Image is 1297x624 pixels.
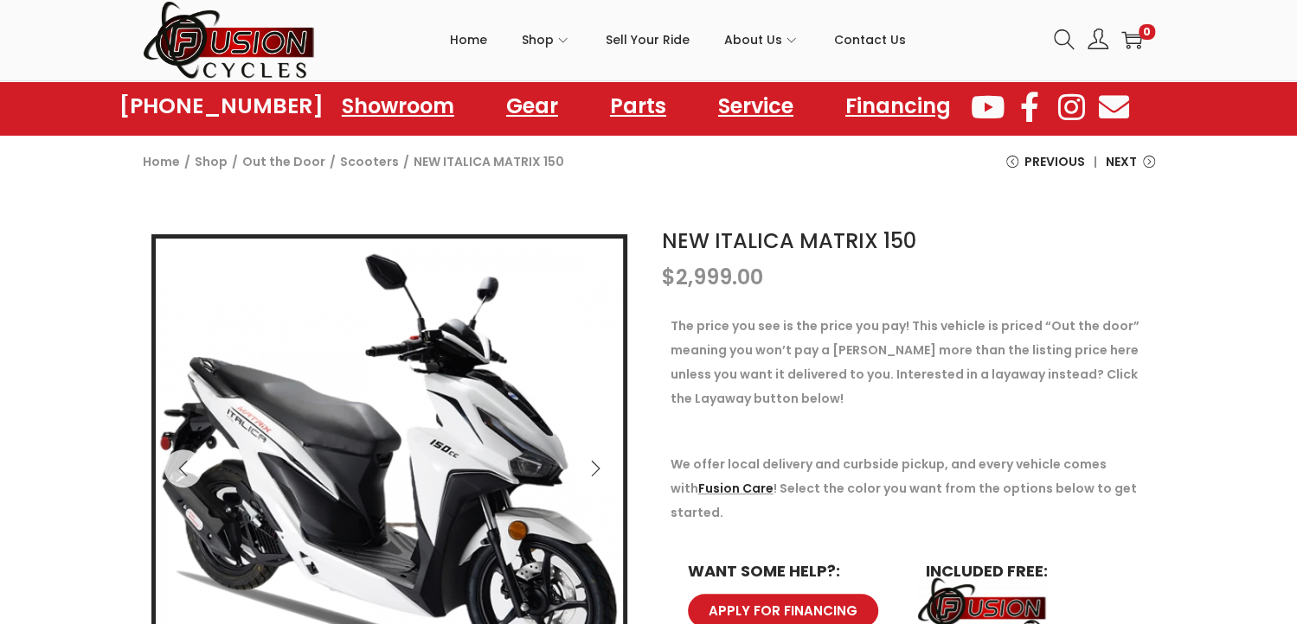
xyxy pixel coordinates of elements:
[828,86,968,126] a: Financing
[671,314,1146,411] p: The price you see is the price you pay! This vehicle is priced “Out the door” meaning you won’t p...
[724,18,782,61] span: About Us
[316,1,1041,79] nav: Primary navigation
[724,1,799,79] a: About Us
[164,449,202,487] button: Previous
[662,263,763,291] bdi: 2,999.00
[662,263,676,291] span: $
[698,480,774,497] a: Fusion Care
[522,1,571,79] a: Shop
[119,94,324,118] a: [PHONE_NUMBER]
[184,150,190,174] span: /
[232,150,238,174] span: /
[671,452,1146,525] p: We offer local delivery and curbside pickup, and every vehicle comes with ! Select the color you ...
[489,86,575,126] a: Gear
[195,153,228,170] a: Shop
[606,18,690,61] span: Sell Your Ride
[242,153,325,170] a: Out the Door
[688,564,891,579] h6: WANT SOME HELP?:
[1006,150,1085,187] a: Previous
[1106,150,1155,187] a: Next
[450,18,487,61] span: Home
[576,449,614,487] button: Next
[450,1,487,79] a: Home
[709,604,857,617] span: APPLY FOR FINANCING
[414,150,564,174] span: NEW ITALICA MATRIX 150
[834,1,906,79] a: Contact Us
[324,86,472,126] a: Showroom
[324,86,968,126] nav: Menu
[606,1,690,79] a: Sell Your Ride
[1106,150,1137,174] span: Next
[834,18,906,61] span: Contact Us
[926,564,1129,579] h6: INCLUDED FREE:
[340,153,399,170] a: Scooters
[1121,29,1142,50] a: 0
[593,86,684,126] a: Parts
[1024,150,1085,174] span: Previous
[143,153,180,170] a: Home
[701,86,811,126] a: Service
[403,150,409,174] span: /
[330,150,336,174] span: /
[522,18,554,61] span: Shop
